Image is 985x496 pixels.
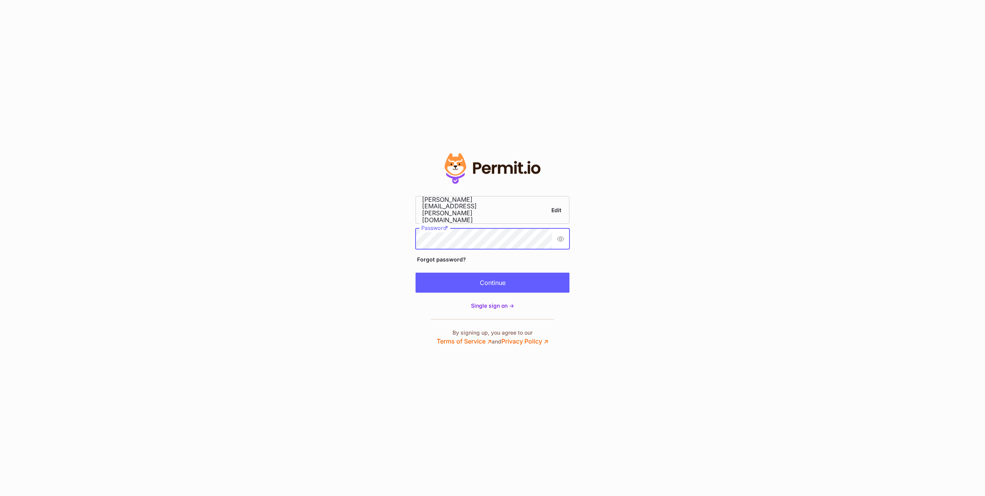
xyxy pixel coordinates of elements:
[419,223,450,232] label: Password
[550,204,563,216] a: Edit email address
[416,255,467,264] a: Forgot password?
[437,337,492,345] a: Terms of Service ↗
[416,273,569,293] button: Continue
[501,337,548,345] a: Privacy Policy ↗
[471,302,514,310] a: Single sign on ->
[437,329,548,346] p: By signing up, you agree to our and
[552,229,569,249] button: Show password
[422,196,518,223] span: [PERSON_NAME][EMAIL_ADDRESS][PERSON_NAME][DOMAIN_NAME]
